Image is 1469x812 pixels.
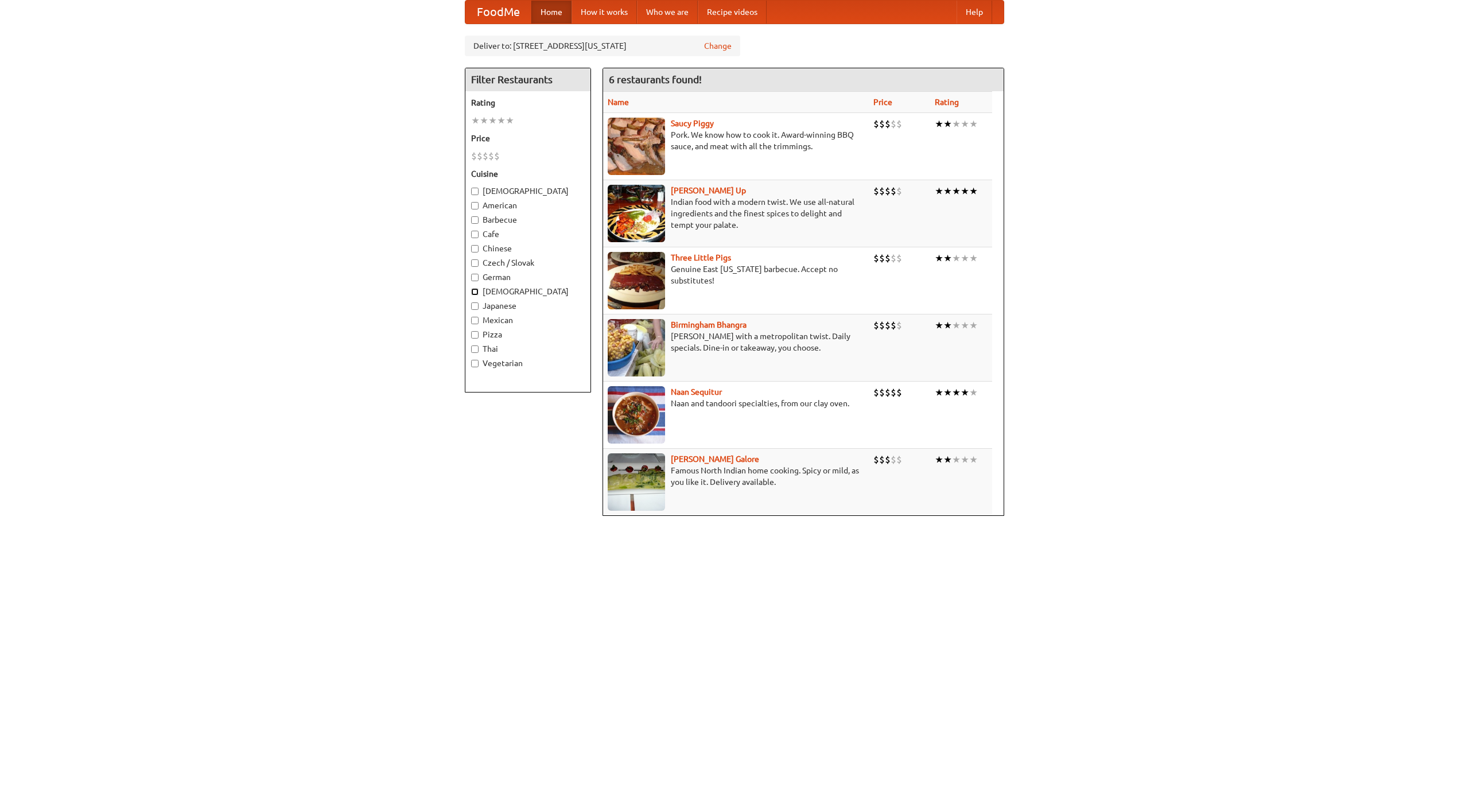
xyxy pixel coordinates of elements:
[488,114,497,127] li: ★
[698,1,767,24] a: Recipe videos
[896,453,902,466] li: $
[891,386,896,399] li: $
[608,465,864,488] p: Famous North Indian home cooking. Spicy or mild, as you like it. Delivery available.
[873,453,879,466] li: $
[891,252,896,265] li: $
[471,343,585,355] label: Thai
[961,252,969,265] li: ★
[952,118,961,130] li: ★
[943,319,952,332] li: ★
[879,319,885,332] li: $
[494,150,500,162] li: $
[943,252,952,265] li: ★
[873,319,879,332] li: $
[471,231,479,238] input: Cafe
[608,98,629,107] a: Name
[671,454,759,464] a: [PERSON_NAME] Galore
[935,185,943,197] li: ★
[935,453,943,466] li: ★
[608,398,864,409] p: Naan and tandoori specialties, from our clay oven.
[471,168,585,180] h5: Cuisine
[943,185,952,197] li: ★
[471,228,585,240] label: Cafe
[471,257,585,269] label: Czech / Slovak
[873,386,879,399] li: $
[465,1,531,24] a: FoodMe
[961,386,969,399] li: ★
[935,252,943,265] li: ★
[957,1,992,24] a: Help
[891,185,896,197] li: $
[961,185,969,197] li: ★
[471,259,479,267] input: Czech / Slovak
[471,245,479,252] input: Chinese
[961,319,969,332] li: ★
[608,252,665,309] img: littlepigs.jpg
[488,150,494,162] li: $
[891,453,896,466] li: $
[608,196,864,231] p: Indian food with a modern twist. We use all-natural ingredients and the finest spices to delight ...
[671,119,714,128] a: Saucy Piggy
[896,386,902,399] li: $
[531,1,572,24] a: Home
[943,386,952,399] li: ★
[637,1,698,24] a: Who we are
[497,114,506,127] li: ★
[471,216,479,224] input: Barbecue
[480,114,488,127] li: ★
[873,118,879,130] li: $
[873,252,879,265] li: $
[704,40,732,52] a: Change
[885,319,891,332] li: $
[952,386,961,399] li: ★
[961,118,969,130] li: ★
[885,252,891,265] li: $
[471,331,479,339] input: Pizza
[952,252,961,265] li: ★
[935,386,943,399] li: ★
[483,150,488,162] li: $
[969,386,978,399] li: ★
[879,252,885,265] li: $
[935,98,959,107] a: Rating
[608,129,864,152] p: Pork. We know how to cook it. Award-winning BBQ sauce, and meat with all the trimmings.
[896,319,902,332] li: $
[608,386,665,444] img: naansequitur.jpg
[471,274,479,281] input: German
[471,329,585,340] label: Pizza
[465,36,740,56] div: Deliver to: [STREET_ADDRESS][US_STATE]
[935,118,943,130] li: ★
[471,317,479,324] input: Mexican
[471,202,479,209] input: American
[471,300,585,312] label: Japanese
[471,133,585,144] h5: Price
[471,114,480,127] li: ★
[471,188,479,195] input: [DEMOGRAPHIC_DATA]
[471,360,479,367] input: Vegetarian
[471,345,479,353] input: Thai
[952,319,961,332] li: ★
[471,358,585,369] label: Vegetarian
[471,271,585,283] label: German
[471,302,479,310] input: Japanese
[969,118,978,130] li: ★
[873,185,879,197] li: $
[885,185,891,197] li: $
[671,186,746,195] a: [PERSON_NAME] Up
[471,314,585,326] label: Mexican
[671,253,731,262] a: Three Little Pigs
[879,453,885,466] li: $
[873,98,892,107] a: Price
[572,1,637,24] a: How it works
[471,286,585,297] label: [DEMOGRAPHIC_DATA]
[471,214,585,226] label: Barbecue
[671,320,747,329] a: Birmingham Bhangra
[471,150,477,162] li: $
[879,118,885,130] li: $
[671,387,722,397] a: Naan Sequitur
